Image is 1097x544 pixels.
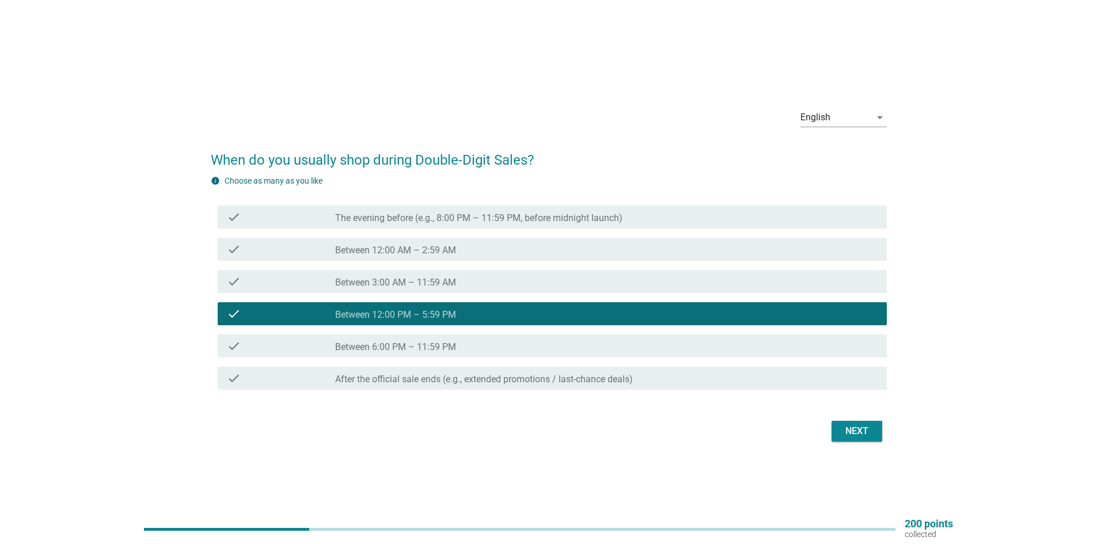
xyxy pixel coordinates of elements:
[211,138,887,170] h2: When do you usually shop during Double-Digit Sales?
[873,111,887,124] i: arrow_drop_down
[225,176,322,185] label: Choose as many as you like
[211,176,220,185] i: info
[335,245,456,256] label: Between 12:00 AM – 2:59 AM
[800,112,830,123] div: English
[335,374,633,385] label: After the official sale ends (e.g., extended promotions / last-chance deals)
[335,212,622,224] label: The evening before (e.g., 8:00 PM – 11:59 PM, before midnight launch)
[227,210,241,224] i: check
[841,424,873,438] div: Next
[832,421,882,442] button: Next
[227,339,241,353] i: check
[227,371,241,385] i: check
[335,341,456,353] label: Between 6:00 PM – 11:59 PM
[227,242,241,256] i: check
[335,277,456,288] label: Between 3:00 AM – 11:59 AM
[227,275,241,288] i: check
[905,529,953,539] p: collected
[335,309,456,321] label: Between 12:00 PM – 5:59 PM
[227,307,241,321] i: check
[905,519,953,529] p: 200 points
